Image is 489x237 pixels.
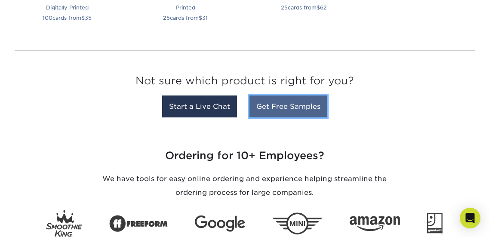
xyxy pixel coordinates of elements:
[162,95,237,117] a: Start a Live Chat
[281,4,327,11] small: cards from
[109,211,168,237] img: Freeform
[94,172,395,200] p: We have tools for easy online ordering and experience helping streamline the ordering process for...
[320,4,327,11] span: 62
[85,15,92,21] span: 35
[2,211,73,234] iframe: Google Customer Reviews
[281,4,288,11] span: 25
[249,95,327,117] a: Get Free Samples
[199,15,202,21] span: $
[163,15,208,21] small: cards from
[427,213,443,234] img: Goodwill
[202,15,208,21] span: 31
[43,15,92,21] small: cards from
[43,15,52,21] span: 100
[272,212,323,235] img: Mini
[195,215,245,231] img: Google
[46,210,82,237] img: Smoothie King
[317,4,320,11] span: $
[460,208,480,228] div: Open Intercom Messenger
[6,143,483,169] h3: Ordering for 10+ Employees?
[15,68,475,98] h3: Not sure which product is right for you?
[163,15,170,21] span: 25
[81,15,85,21] span: $
[350,216,400,231] img: Amazon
